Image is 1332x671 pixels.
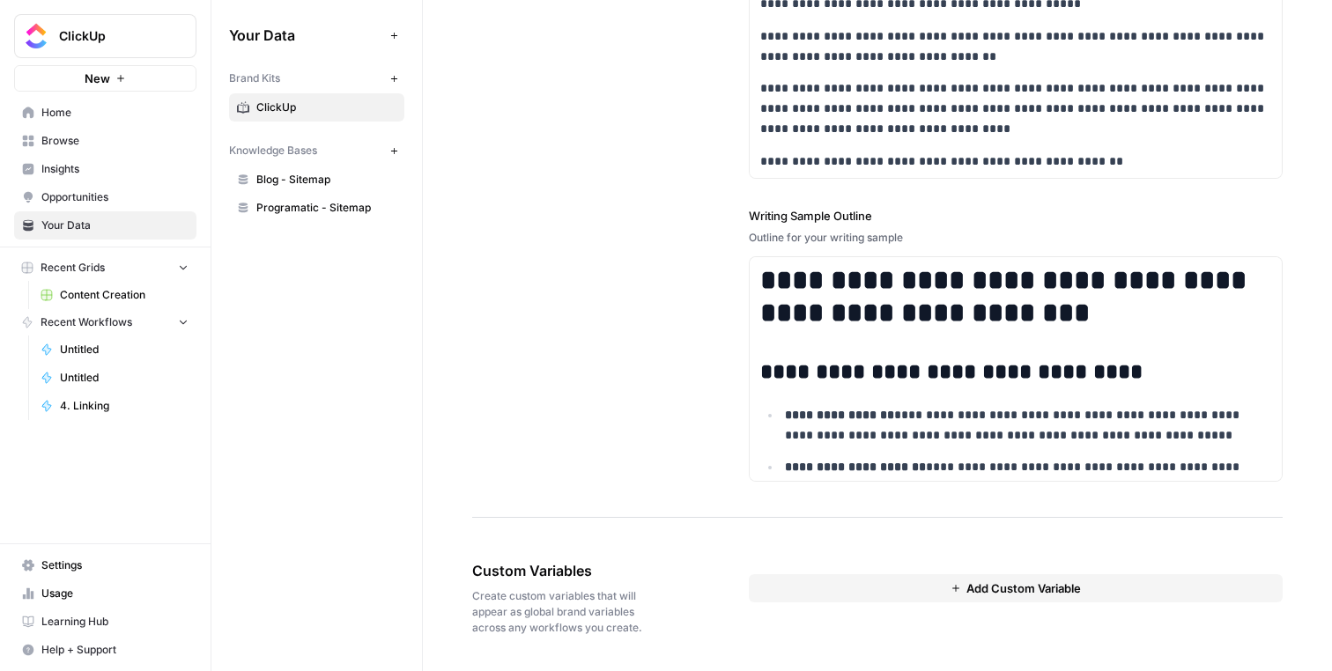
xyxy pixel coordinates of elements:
[749,230,1283,246] div: Outline for your writing sample
[229,194,404,222] a: Programatic - Sitemap
[966,579,1081,597] span: Add Custom Variable
[256,200,396,216] span: Programatic - Sitemap
[14,636,196,664] button: Help + Support
[41,260,105,276] span: Recent Grids
[41,586,189,601] span: Usage
[229,93,404,122] a: ClickUp
[33,392,196,420] a: 4. Linking
[41,105,189,121] span: Home
[14,99,196,127] a: Home
[41,642,189,658] span: Help + Support
[472,560,650,581] span: Custom Variables
[749,207,1283,225] label: Writing Sample Outline
[60,287,189,303] span: Content Creation
[229,143,317,159] span: Knowledge Bases
[229,70,280,86] span: Brand Kits
[14,551,196,579] a: Settings
[60,342,189,358] span: Untitled
[33,335,196,364] a: Untitled
[85,70,110,87] span: New
[33,364,196,392] a: Untitled
[14,608,196,636] a: Learning Hub
[472,588,650,636] span: Create custom variables that will appear as global brand variables across any workflows you create.
[60,398,189,414] span: 4. Linking
[256,172,396,188] span: Blog - Sitemap
[41,161,189,177] span: Insights
[41,133,189,149] span: Browse
[60,370,189,386] span: Untitled
[14,14,196,58] button: Workspace: ClickUp
[14,211,196,240] a: Your Data
[14,579,196,608] a: Usage
[749,574,1283,602] button: Add Custom Variable
[20,20,52,52] img: ClickUp Logo
[256,100,396,115] span: ClickUp
[14,254,196,281] button: Recent Grids
[41,614,189,630] span: Learning Hub
[14,65,196,92] button: New
[14,309,196,335] button: Recent Workflows
[14,127,196,155] a: Browse
[229,25,383,46] span: Your Data
[41,218,189,233] span: Your Data
[41,557,189,573] span: Settings
[33,281,196,309] a: Content Creation
[229,166,404,194] a: Blog - Sitemap
[14,155,196,183] a: Insights
[14,183,196,211] a: Opportunities
[59,27,166,45] span: ClickUp
[41,189,189,205] span: Opportunities
[41,314,132,330] span: Recent Workflows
